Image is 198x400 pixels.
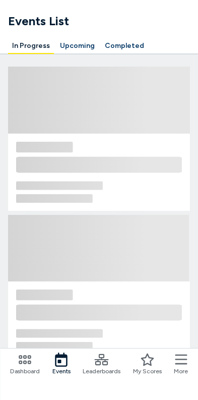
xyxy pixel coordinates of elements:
a: Events [52,353,71,376]
span: More [174,367,188,376]
span: Events [52,367,71,376]
a: Dashboard [10,353,40,376]
button: Completed [101,38,148,54]
button: More [174,353,188,376]
span: My Scores [133,367,162,376]
a: My Scores [133,353,162,376]
h1: Events List [8,12,198,30]
span: Leaderboards [83,367,120,376]
a: Leaderboards [83,353,120,376]
span: Dashboard [10,367,40,376]
button: Upcoming [56,38,99,54]
button: In Progress [8,38,54,54]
